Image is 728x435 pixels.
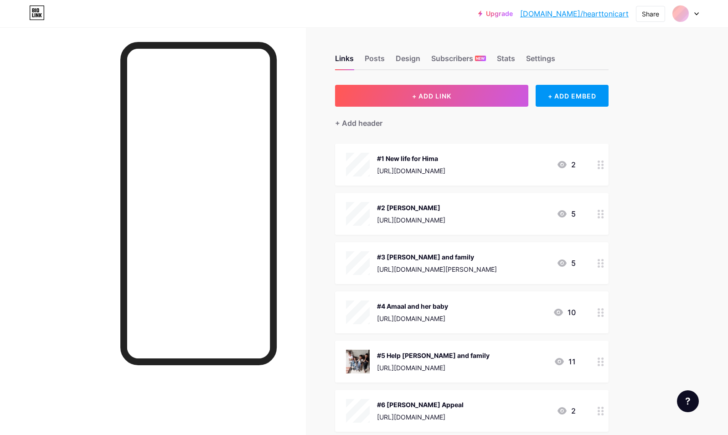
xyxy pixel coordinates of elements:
div: #3 [PERSON_NAME] and family [377,252,497,262]
button: + ADD LINK [335,85,529,107]
div: 5 [557,258,576,269]
div: [URL][DOMAIN_NAME] [377,215,445,225]
div: 2 [557,405,576,416]
div: Posts [365,53,385,69]
a: [DOMAIN_NAME]/hearttonicart [520,8,629,19]
div: + Add header [335,118,382,129]
div: Stats [497,53,515,69]
div: 11 [554,356,576,367]
div: [URL][DOMAIN_NAME] [377,412,464,422]
div: [URL][DOMAIN_NAME][PERSON_NAME] [377,264,497,274]
div: #5 Help [PERSON_NAME] and family [377,351,490,360]
div: Subscribers [431,53,486,69]
div: [URL][DOMAIN_NAME] [377,363,490,373]
a: Upgrade [478,10,513,17]
div: Share [642,9,659,19]
div: 5 [557,208,576,219]
div: #6 [PERSON_NAME] Appeal [377,400,464,409]
div: [URL][DOMAIN_NAME] [377,166,445,176]
div: + ADD EMBED [536,85,608,107]
div: Settings [526,53,555,69]
div: Design [396,53,420,69]
span: + ADD LINK [412,92,451,100]
div: #4 Amaal and her baby [377,301,448,311]
div: [URL][DOMAIN_NAME] [377,314,448,323]
div: 2 [557,159,576,170]
img: #5 Help Jumana and family [346,350,370,373]
div: #1 New life for Hima [377,154,445,163]
div: 10 [553,307,576,318]
div: #2 [PERSON_NAME] [377,203,445,212]
div: Links [335,53,354,69]
span: NEW [476,56,485,61]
